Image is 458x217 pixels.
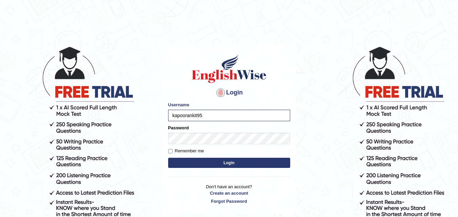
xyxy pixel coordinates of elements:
[168,149,173,153] input: Remember me
[168,198,290,204] a: Forgot Password
[191,53,268,84] img: Logo of English Wise sign in for intelligent practice with AI
[168,87,290,98] h4: Login
[168,125,189,131] label: Password
[168,190,290,196] a: Create an account
[168,183,290,204] p: Don't have an account?
[168,148,204,154] label: Remember me
[168,102,190,108] label: Username
[168,158,290,168] button: Login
